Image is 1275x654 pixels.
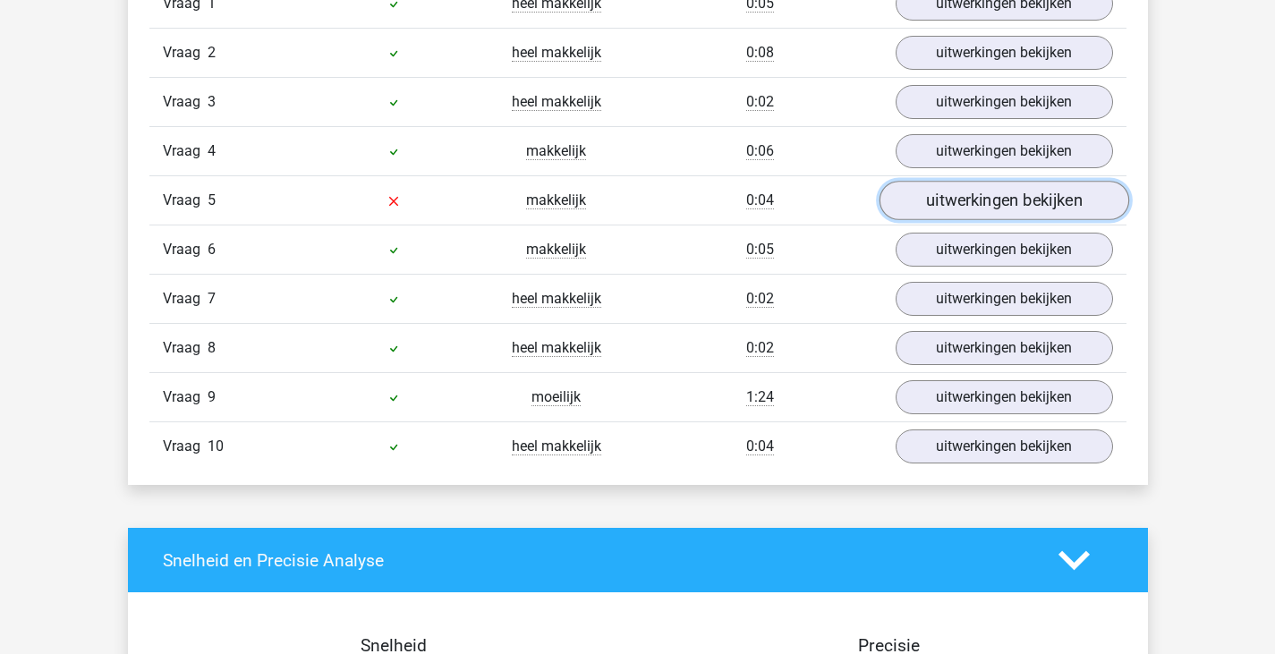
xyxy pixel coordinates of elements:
a: uitwerkingen bekijken [896,134,1113,168]
span: 0:04 [746,191,774,209]
a: uitwerkingen bekijken [896,380,1113,414]
span: heel makkelijk [512,44,601,62]
span: 6 [208,241,216,258]
span: heel makkelijk [512,437,601,455]
span: 7 [208,290,216,307]
a: uitwerkingen bekijken [896,36,1113,70]
span: Vraag [163,190,208,211]
a: uitwerkingen bekijken [879,181,1128,220]
span: makkelijk [526,241,586,259]
span: 5 [208,191,216,208]
span: 0:02 [746,339,774,357]
span: Vraag [163,337,208,359]
h4: Snelheid en Precisie Analyse [163,550,1032,571]
span: heel makkelijk [512,290,601,308]
span: makkelijk [526,191,586,209]
span: 8 [208,339,216,356]
span: 0:05 [746,241,774,259]
span: 0:08 [746,44,774,62]
span: 3 [208,93,216,110]
span: 2 [208,44,216,61]
span: heel makkelijk [512,93,601,111]
span: Vraag [163,91,208,113]
span: heel makkelijk [512,339,601,357]
a: uitwerkingen bekijken [896,233,1113,267]
span: Vraag [163,436,208,457]
span: Vraag [163,42,208,64]
a: uitwerkingen bekijken [896,85,1113,119]
a: uitwerkingen bekijken [896,429,1113,463]
span: 0:02 [746,290,774,308]
a: uitwerkingen bekijken [896,331,1113,365]
span: 0:02 [746,93,774,111]
span: makkelijk [526,142,586,160]
span: 1:24 [746,388,774,406]
a: uitwerkingen bekijken [896,282,1113,316]
span: 0:04 [746,437,774,455]
span: 4 [208,142,216,159]
span: Vraag [163,140,208,162]
span: Vraag [163,288,208,310]
span: 0:06 [746,142,774,160]
span: 10 [208,437,224,454]
span: Vraag [163,386,208,408]
span: moeilijk [531,388,581,406]
span: Vraag [163,239,208,260]
span: 9 [208,388,216,405]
